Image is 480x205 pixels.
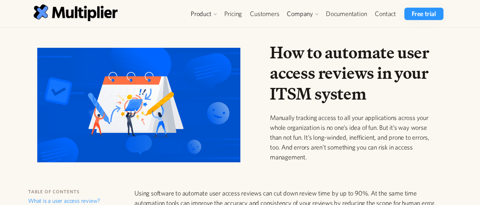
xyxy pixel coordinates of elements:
p: Manually tracking access to all your applications across your whole organization is no one’s idea... [270,113,437,162]
a: Documentation [322,8,371,20]
div: Product [191,9,212,18]
a: Pricing [220,8,246,20]
h1: How to automate user access reviews in your ITSM system [270,42,437,104]
a: Customers [246,8,283,20]
img: How to automate user access reviews in your ITSM system [37,48,241,162]
a: Contact [371,8,400,20]
a: Free trial [404,8,443,20]
h6: table of contents [28,188,127,196]
div: Company [287,9,313,18]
